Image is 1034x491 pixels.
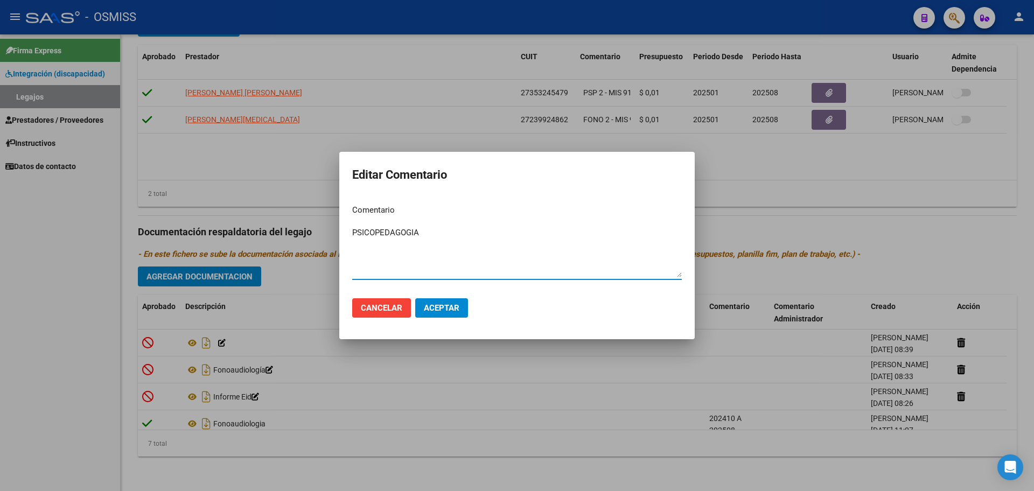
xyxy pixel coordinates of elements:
[352,298,411,318] button: Cancelar
[997,454,1023,480] div: Open Intercom Messenger
[352,204,682,216] p: Comentario
[361,303,402,313] span: Cancelar
[415,298,468,318] button: Aceptar
[424,303,459,313] span: Aceptar
[352,165,682,185] h2: Editar Comentario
